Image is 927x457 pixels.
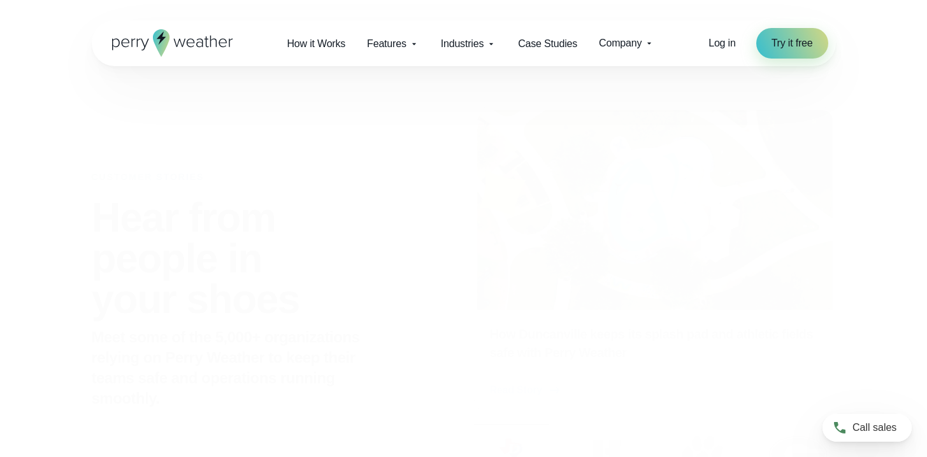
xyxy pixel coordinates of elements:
[441,36,484,52] span: Industries
[708,36,735,51] a: Log in
[367,36,406,52] span: Features
[708,38,735,48] span: Log in
[852,420,896,435] span: Call sales
[287,36,345,52] span: How it Works
[276,31,356,57] a: How it Works
[756,28,828,59] a: Try it free
[507,31,588,57] a: Case Studies
[599,36,642,51] span: Company
[772,36,813,51] span: Try it free
[823,414,912,442] a: Call sales
[518,36,577,52] span: Case Studies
